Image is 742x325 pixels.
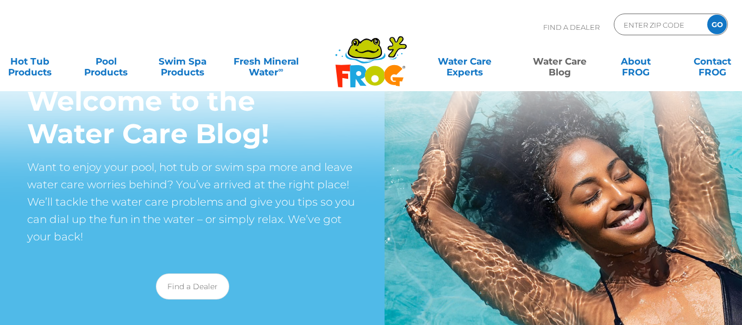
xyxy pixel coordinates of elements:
a: Swim SpaProducts [153,50,212,72]
a: Water CareBlog [530,50,589,72]
a: PoolProducts [77,50,136,72]
img: Frog Products Logo [329,22,413,88]
a: AboutFROG [606,50,665,72]
a: Fresh MineralWater∞ [229,50,304,72]
input: GO [707,15,727,34]
p: Find A Dealer [543,14,600,41]
sup: ∞ [278,66,283,74]
a: Find a Dealer [156,273,229,299]
a: Water CareExperts [417,50,513,72]
a: ContactFROG [683,50,742,72]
